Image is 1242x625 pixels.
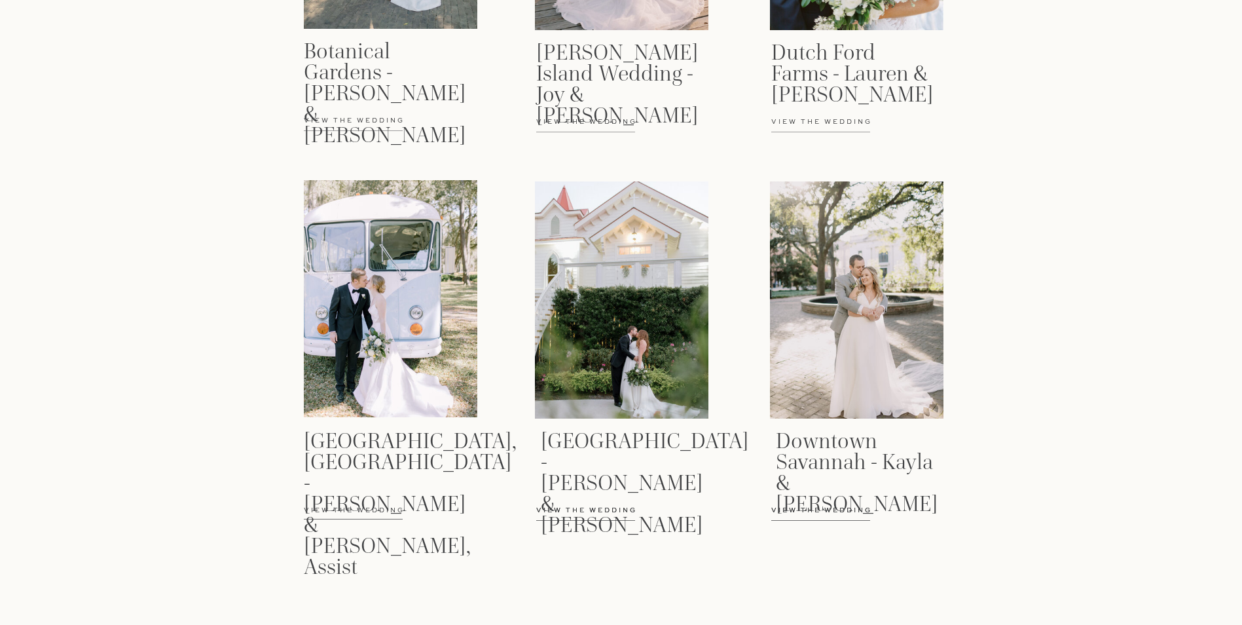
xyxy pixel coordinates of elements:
a: [PERSON_NAME] Island Wedding -Joy & [PERSON_NAME] [536,42,698,106]
a: [GEOGRAPHIC_DATA], [GEOGRAPHIC_DATA] - [PERSON_NAME] & [PERSON_NAME], Assist [304,430,466,495]
h3: Botanical Gardens - [PERSON_NAME] & [PERSON_NAME] [304,41,466,105]
a: View the wedding [304,506,443,529]
a: View the wedding [536,506,675,529]
a: View the wedding [304,116,443,140]
a: View the wedding [536,117,675,141]
a: View the wedding [771,117,910,141]
a: Botanical Gardens -[PERSON_NAME] & [PERSON_NAME] [304,41,466,105]
h3: [GEOGRAPHIC_DATA] - [PERSON_NAME] & [PERSON_NAME] [541,430,703,495]
a: Dutch Ford Farms - Lauren & [PERSON_NAME] [771,42,933,106]
a: View the wedding [771,506,910,529]
a: Downtown Savannah - Kayla & [PERSON_NAME] [776,430,938,495]
h3: [PERSON_NAME] Island Wedding - Joy & [PERSON_NAME] [536,42,698,106]
a: [GEOGRAPHIC_DATA] -[PERSON_NAME] & [PERSON_NAME] [541,430,703,495]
